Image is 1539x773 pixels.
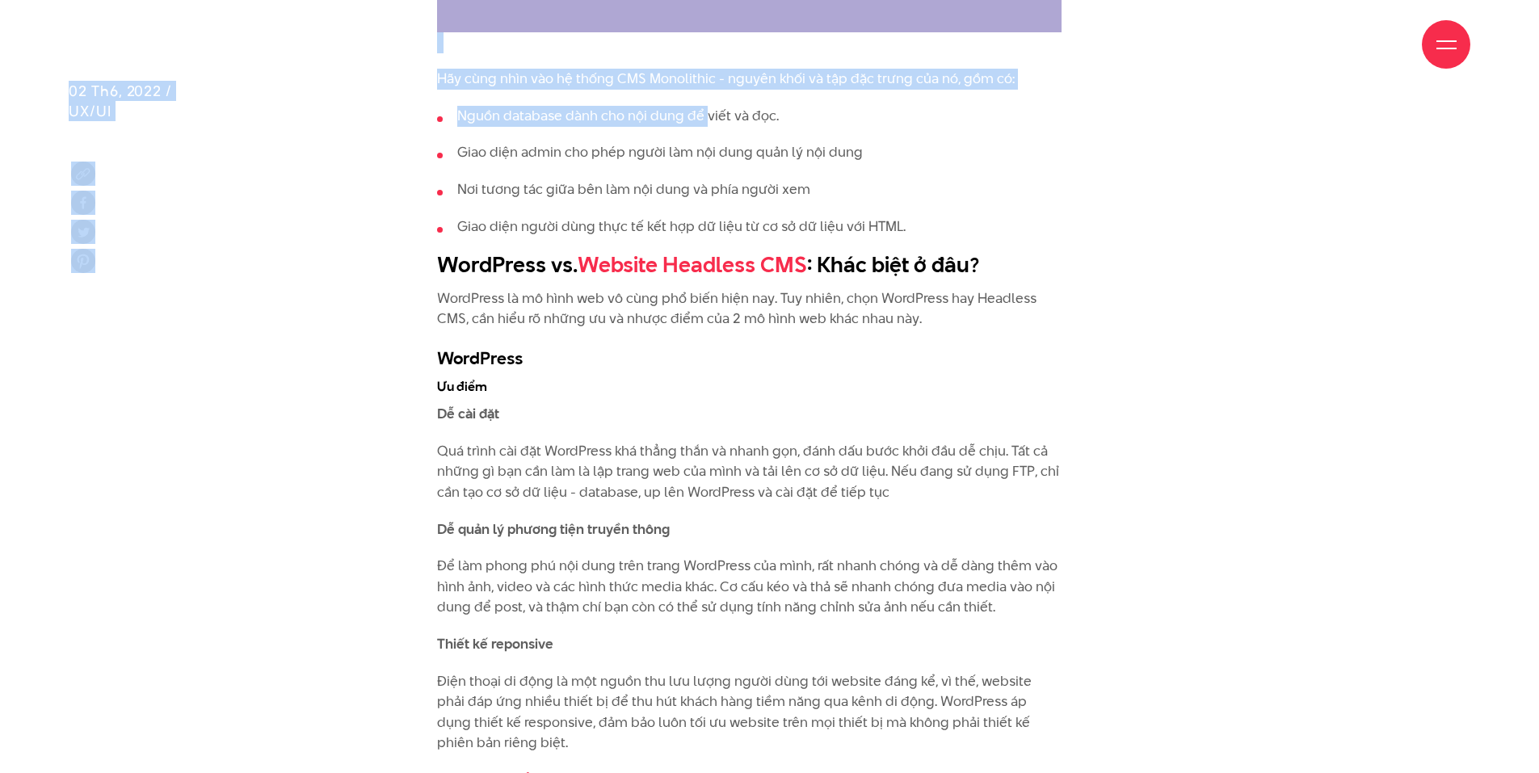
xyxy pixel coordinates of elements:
[69,81,172,121] span: 02 Th6, 2022 / UX/UI
[437,556,1062,618] p: Để làm phong phú nội dung trên trang WordPress của mình, rất nhanh chóng và dễ dàng thêm vào hình...
[437,288,1062,330] p: WordPress là mô hình web vô cùng phổ biến hiện nay. Tuy nhiên, chọn WordPress hay Headless CMS, c...
[437,671,1062,754] p: Điện thoại di động là một nguồn thu lưu lượng người dùng tới website đáng kể, vì thế, website phả...
[437,216,1062,237] li: Giao diện người dùng thực tế kết hợp dữ liệu từ cơ sở dữ liệu với HTML.
[578,250,807,279] a: Website Headless CMS
[437,106,1062,127] li: Nguồn database dành cho nội dung để viết và đọc.
[437,441,1062,503] p: Quá trình cài đặt WordPress khá thẳng thắn và nhanh gọn, đánh dấu bước khởi đầu dễ chịu. Tất cả n...
[437,634,553,653] strong: Thiết kế reponsive
[437,404,499,423] strong: Dễ cài đặt
[437,346,1062,370] h3: WordPress
[437,519,670,539] strong: Dễ quản lý phương tiện truyền thông
[437,179,1062,200] li: Nơi tương tác giữa bên làm nội dung và phía người xem
[437,378,1062,397] h4: Ưu điểm
[437,142,1062,163] li: Giao diện admin cho phép người làm nội dung quản lý nội dung
[437,250,1062,280] h2: WordPress vs. : Khác biệt ở đâu?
